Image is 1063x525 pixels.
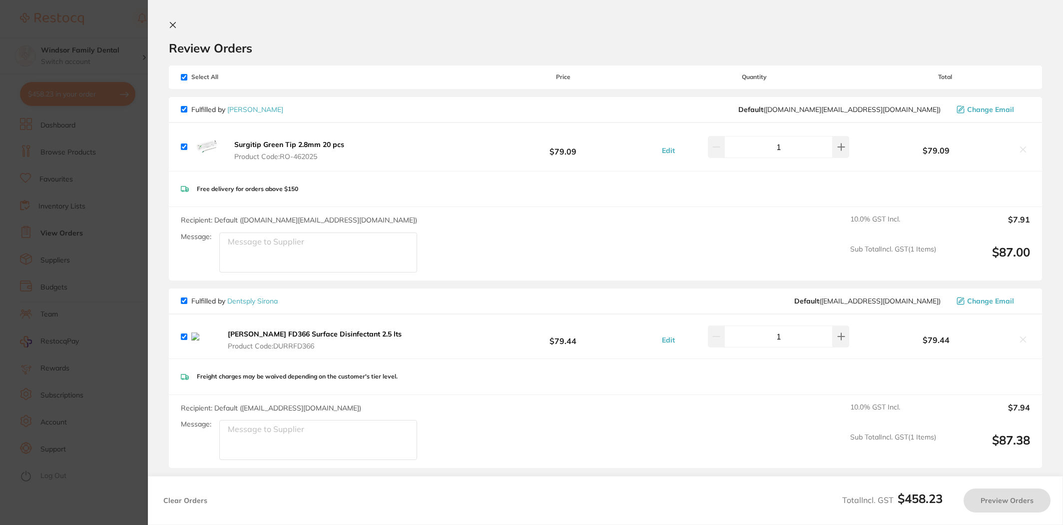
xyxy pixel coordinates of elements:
[648,73,860,80] span: Quantity
[842,495,943,505] span: Total Incl. GST
[191,105,283,113] p: Fulfilled by
[478,327,648,346] b: $79.44
[954,105,1030,114] button: Change Email
[197,185,298,192] p: Free delivery for orders above $150
[234,140,344,149] b: Surgitip Green Tip 2.8mm 20 pcs
[227,296,278,305] a: Dentsply Sirona
[228,329,402,338] b: [PERSON_NAME] FD366 Surface Disinfectant 2.5 lts
[860,73,1030,80] span: Total
[860,146,1012,155] b: $79.09
[850,215,936,237] span: 10.0 % GST Incl.
[181,232,211,241] label: Message:
[850,245,936,272] span: Sub Total Incl. GST ( 1 Items)
[478,137,648,156] b: $79.09
[964,488,1051,512] button: Preview Orders
[738,105,763,114] b: Default
[944,433,1030,460] output: $87.38
[944,215,1030,237] output: $7.91
[659,146,678,155] button: Edit
[794,297,941,305] span: clientservices@dentsplysirona.com
[794,296,819,305] b: Default
[659,335,678,344] button: Edit
[944,403,1030,425] output: $7.94
[944,245,1030,272] output: $87.00
[231,140,347,161] button: Surgitip Green Tip 2.8mm 20 pcs Product Code:RO-462025
[191,332,217,340] img: dW5jNndnYQ
[227,105,283,114] a: [PERSON_NAME]
[478,73,648,80] span: Price
[225,329,411,350] button: [PERSON_NAME] FD366 Surface Disinfectant 2.5 lts Product Code:DURRFD366
[191,297,278,305] p: Fulfilled by
[898,491,943,506] b: $458.23
[738,105,941,113] span: customer.care@henryschein.com.au
[850,403,936,425] span: 10.0 % GST Incl.
[181,73,281,80] span: Select All
[181,420,211,428] label: Message:
[860,335,1012,344] b: $79.44
[967,105,1014,113] span: Change Email
[228,342,408,350] span: Product Code: DURRFD366
[850,433,936,460] span: Sub Total Incl. GST ( 1 Items)
[160,488,210,512] button: Clear Orders
[234,152,344,160] span: Product Code: RO-462025
[169,40,1042,55] h2: Review Orders
[191,131,223,163] img: YTBncDg1eQ
[181,403,361,412] span: Recipient: Default ( [EMAIL_ADDRESS][DOMAIN_NAME] )
[181,215,417,224] span: Recipient: Default ( [DOMAIN_NAME][EMAIL_ADDRESS][DOMAIN_NAME] )
[967,297,1014,305] span: Change Email
[197,373,398,380] p: Freight charges may be waived depending on the customer's tier level.
[954,296,1030,305] button: Change Email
